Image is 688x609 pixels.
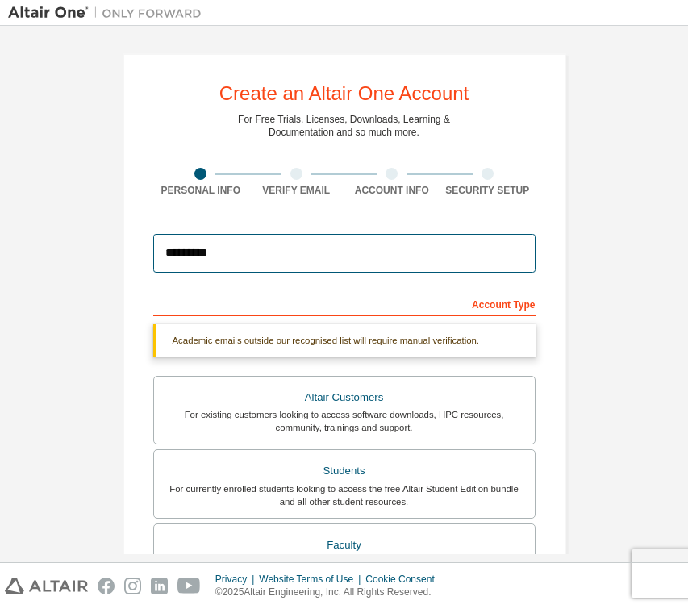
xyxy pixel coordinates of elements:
[177,578,201,594] img: youtube.svg
[344,184,440,197] div: Account Info
[8,5,210,21] img: Altair One
[219,84,469,103] div: Create an Altair One Account
[153,290,536,316] div: Account Type
[365,573,444,586] div: Cookie Consent
[164,460,525,482] div: Students
[215,586,444,599] p: © 2025 Altair Engineering, Inc. All Rights Reserved.
[5,578,88,594] img: altair_logo.svg
[98,578,115,594] img: facebook.svg
[153,184,249,197] div: Personal Info
[124,578,141,594] img: instagram.svg
[164,386,525,409] div: Altair Customers
[153,324,536,357] div: Academic emails outside our recognised list will require manual verification.
[259,573,365,586] div: Website Terms of Use
[164,534,525,557] div: Faculty
[151,578,168,594] img: linkedin.svg
[440,184,536,197] div: Security Setup
[164,408,525,434] div: For existing customers looking to access software downloads, HPC resources, community, trainings ...
[164,482,525,508] div: For currently enrolled students looking to access the free Altair Student Edition bundle and all ...
[238,113,450,139] div: For Free Trials, Licenses, Downloads, Learning & Documentation and so much more.
[215,573,259,586] div: Privacy
[248,184,344,197] div: Verify Email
